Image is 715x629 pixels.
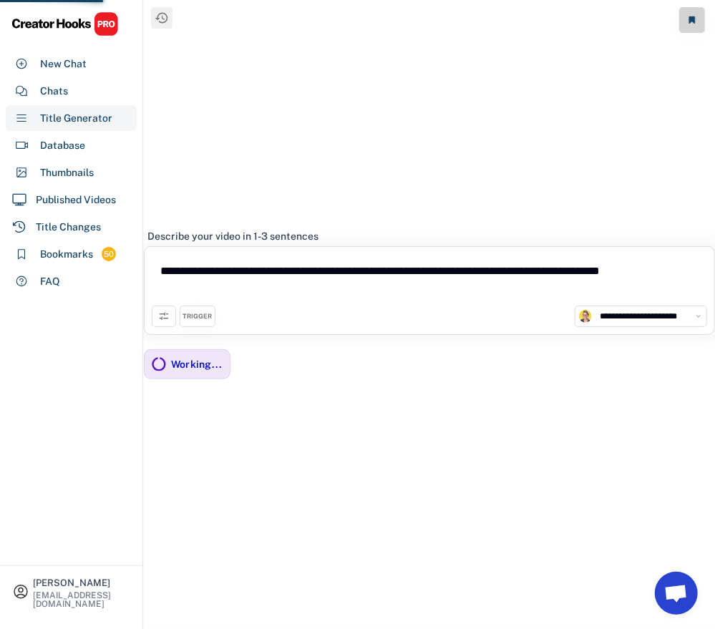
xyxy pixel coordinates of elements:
[579,310,592,323] img: channels4_profile.jpg
[11,11,119,36] img: CHPRO%20Logo.svg
[40,138,85,153] div: Database
[33,578,130,587] div: [PERSON_NAME]
[40,57,87,72] div: New Chat
[40,111,112,126] div: Title Generator
[40,274,60,289] div: FAQ
[40,84,68,99] div: Chats
[183,312,213,321] div: TRIGGER
[33,591,130,608] div: [EMAIL_ADDRESS][DOMAIN_NAME]
[655,572,698,615] a: Open chat
[40,165,94,180] div: Thumbnails
[40,247,93,262] div: Bookmarks
[36,192,116,208] div: Published Videos
[36,220,101,235] div: Title Changes
[102,248,116,260] div: 50
[147,230,318,243] div: Describe your video in 1-3 sentences
[171,358,223,371] div: Working...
